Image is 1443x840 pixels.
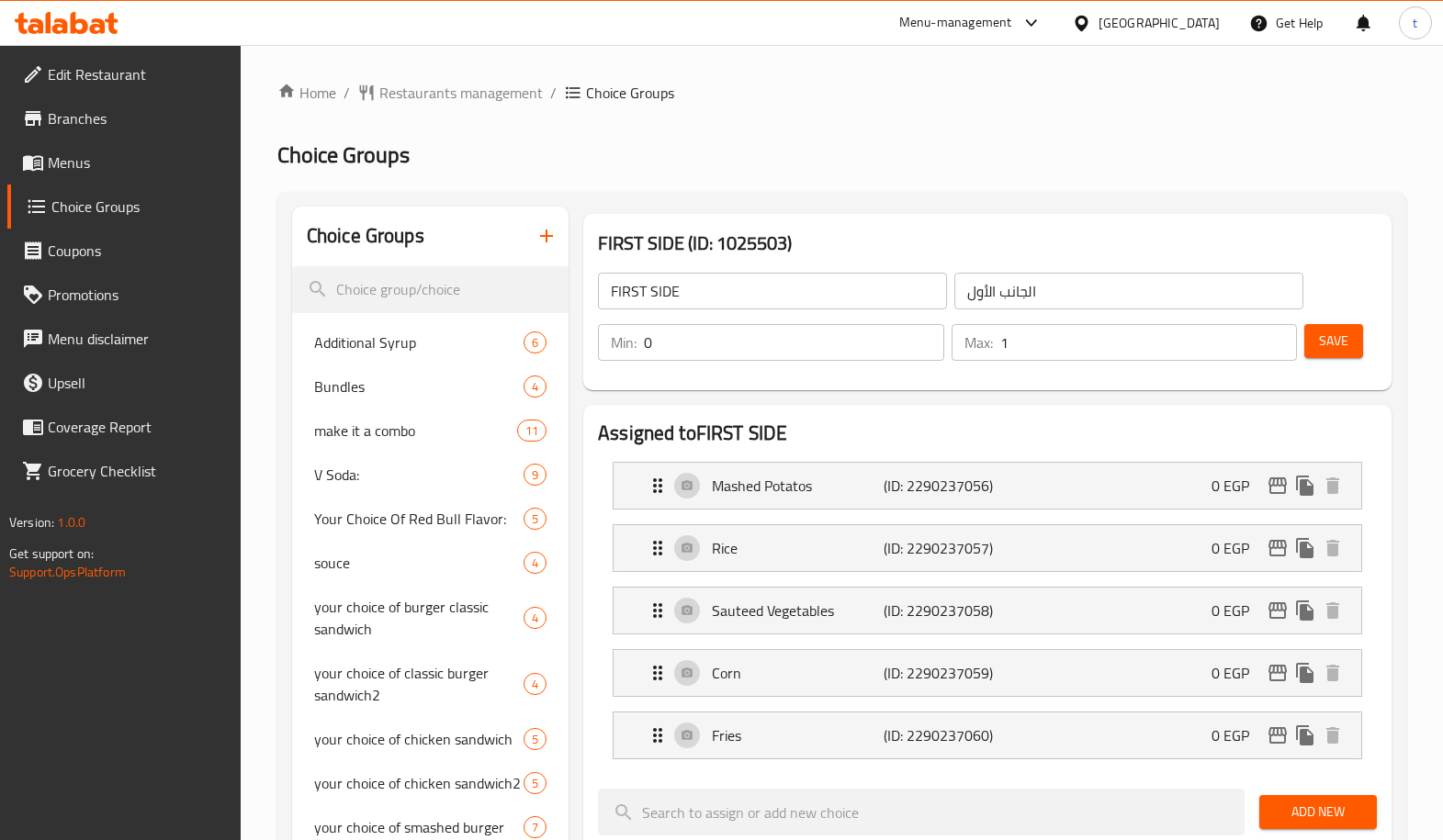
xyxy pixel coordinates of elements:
p: (ID: 2290237057) [884,537,998,559]
span: 4 [524,378,546,396]
div: Choices [524,331,547,353]
div: Bundles4 [292,364,569,409]
div: Expand [614,525,1361,571]
button: Add New [1259,795,1377,829]
span: Menus [48,151,226,174]
p: Sauteed Vegetables [712,599,884,622]
div: Menu-management [899,12,1012,34]
li: Expand [598,454,1377,517]
p: Mashed Potatos [712,475,884,497]
p: Fries [712,724,884,746]
a: Edit Restaurant [7,52,241,96]
span: 5 [524,510,546,528]
span: Coupons [48,240,226,262]
span: make it a combo [314,420,517,442]
span: Bundles [314,375,524,398]
button: edit [1264,659,1291,687]
a: Menu disclaimer [7,317,241,361]
a: Home [277,82,336,104]
span: Additional Syrup [314,331,524,353]
a: Branches [7,96,241,140]
button: duplicate [1291,597,1319,624]
input: search [598,789,1245,835]
input: search [292,266,569,313]
div: Choices [517,420,547,442]
span: your choice of smashed burger [314,816,524,838]
a: Choice Groups [7,185,241,229]
span: V Soda: [314,464,524,486]
p: 0 EGP [1212,662,1264,684]
p: Max: [964,331,993,353]
p: 0 EGP [1212,599,1264,622]
div: Choices [524,772,547,794]
span: Choice Groups [277,134,410,175]
span: 4 [524,610,546,627]
span: 11 [518,422,546,440]
div: Choices [524,673,547,695]
span: Choice Groups [586,82,674,104]
span: 5 [524,731,546,748]
div: Expand [614,463,1361,509]
a: Promotions [7,273,241,317]
div: Expand [614,712,1361,758]
div: your choice of chicken sandwich5 [292,717,569,761]
span: 6 [524,334,546,352]
p: 0 EGP [1212,724,1264,746]
span: Your Choice Of Red Bull Flavor: [314,508,524,530]
div: Additional Syrup6 [292,320,569,364]
span: 9 [524,466,546,484]
span: 1.0.0 [57,510,85,534]
a: Coupons [7,229,241,273]
div: Choices [524,375,547,398]
li: / [344,82,350,104]
div: V Soda:9 [292,453,569,497]
button: delete [1319,534,1347,562]
div: your choice of chicken sandwich25 [292,761,569,805]
li: Expand [598,704,1377,767]
button: duplicate [1291,472,1319,499]
div: Choices [524,728,547,750]
span: Version: [9,510,54,534]
button: delete [1319,472,1347,499]
div: Choices [524,464,547,486]
div: Expand [614,650,1361,696]
button: edit [1264,722,1291,749]
span: Save [1319,330,1348,353]
li: Expand [598,642,1377,704]
span: your choice of chicken sandwich [314,728,524,750]
span: Edit Restaurant [48,63,226,85]
div: make it a combo11 [292,409,569,453]
div: Choices [524,508,547,530]
span: your choice of chicken sandwich2 [314,772,524,794]
span: 5 [524,775,546,792]
span: Branches [48,107,226,129]
h2: Assigned to FIRST SIDE [598,420,1377,447]
button: delete [1319,597,1347,624]
a: Grocery Checklist [7,449,241,493]
h3: FIRST SIDE (ID: 1025503) [598,229,1377,258]
a: Upsell [7,361,241,405]
p: 0 EGP [1212,475,1264,497]
span: 4 [524,676,546,693]
nav: breadcrumb [277,82,1406,104]
p: (ID: 2290237059) [884,662,998,684]
button: delete [1319,722,1347,749]
span: Grocery Checklist [48,460,226,482]
button: Save [1304,324,1363,358]
p: 0 EGP [1212,537,1264,559]
a: Restaurants management [357,82,543,104]
div: Expand [614,588,1361,633]
p: Min: [611,331,637,353]
span: 7 [524,819,546,836]
p: Rice [712,537,884,559]
span: Promotions [48,284,226,306]
span: Upsell [48,372,226,394]
span: 4 [524,554,546,572]
div: your choice of classic burger sandwich24 [292,651,569,717]
span: Get support on: [9,542,94,566]
div: your choice of burger classic sandwich4 [292,585,569,651]
p: (ID: 2290237060) [884,724,998,746]
p: Corn [712,662,884,684]
a: Coverage Report [7,405,241,449]
span: Menu disclaimer [48,328,226,350]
